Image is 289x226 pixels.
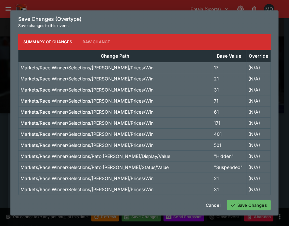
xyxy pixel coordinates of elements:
[20,142,153,148] p: Markets/Race Winner/Selections/[PERSON_NAME]/Prices/Win
[212,106,246,117] td: 61
[20,75,153,82] p: Markets/Race Winner/Selections/[PERSON_NAME]/Prices/Win
[212,62,246,73] td: 17
[20,186,153,193] p: Markets/Race Winner/Selections/[PERSON_NAME]/Prices/Win
[246,84,270,95] td: (N/A)
[246,128,270,139] td: (N/A)
[18,16,271,22] h6: Save Changes (Overtype)
[246,73,270,84] td: (N/A)
[212,162,246,173] td: "Suspended"
[212,150,246,162] td: "Hidden"
[18,34,77,50] button: Summary of Changes
[20,131,153,137] p: Markets/Race Winner/Selections/[PERSON_NAME]/Prices/Win
[20,108,153,115] p: Markets/Race Winner/Selections/[PERSON_NAME]/Prices/Win
[246,50,270,62] th: Override
[212,73,246,84] td: 21
[246,117,270,128] td: (N/A)
[19,50,212,62] th: Change Path
[20,153,170,160] p: Markets/Race Winner/Selections/Pato [PERSON_NAME]/Display/Value
[246,139,270,150] td: (N/A)
[246,184,270,195] td: (N/A)
[246,162,270,173] td: (N/A)
[20,175,153,182] p: Markets/Race Winner/Selections/[PERSON_NAME]/Prices/Win
[246,95,270,106] td: (N/A)
[20,97,153,104] p: Markets/Race Winner/Selections/[PERSON_NAME]/Prices/Win
[246,106,270,117] td: (N/A)
[212,84,246,95] td: 31
[77,34,115,50] button: Raw Change
[246,150,270,162] td: (N/A)
[246,173,270,184] td: (N/A)
[20,164,169,171] p: Markets/Race Winner/Selections/Pato [PERSON_NAME]/Status/Value
[212,173,246,184] td: 21
[20,64,153,71] p: Markets/Race Winner/Selections/[PERSON_NAME]/Prices/Win
[20,86,153,93] p: Markets/Race Winner/Selections/[PERSON_NAME]/Prices/Win
[212,50,246,62] th: Base Value
[212,139,246,150] td: 501
[246,62,270,73] td: (N/A)
[18,22,271,29] p: Save changes to this event.
[227,200,271,210] button: Save Changes
[212,95,246,106] td: 71
[212,184,246,195] td: 31
[202,200,224,210] button: Cancel
[212,117,246,128] td: 171
[212,128,246,139] td: 401
[20,120,153,126] p: Markets/Race Winner/Selections/[PERSON_NAME]/Prices/Win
